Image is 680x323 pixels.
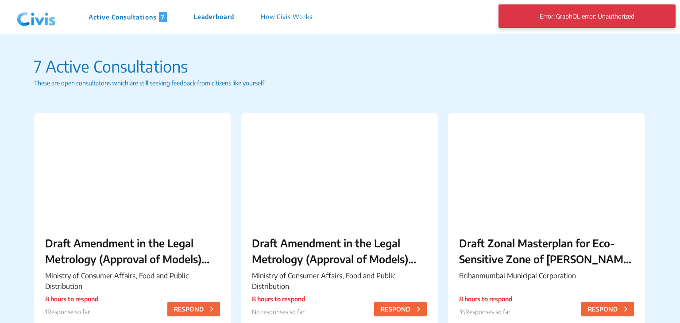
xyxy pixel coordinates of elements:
button: RESPOND [581,302,634,316]
p: Brihanmumbai Municipal Corporation [459,270,634,281]
p: Error: GraphQL error: Unauthorized [510,8,665,24]
button: RESPOND [167,302,220,316]
p: 1 [45,307,98,316]
p: These are open consultatons which are still seeking feedback from citizens like yourself [34,78,646,88]
span: Responses so far [465,308,510,315]
p: 8 hours to respond [459,294,512,304]
p: How Civis Works [261,12,313,22]
p: Draft Zonal Masterplan for Eco- Sensitive Zone of [PERSON_NAME][GEOGRAPHIC_DATA] [459,235,634,267]
span: 7 [159,12,167,22]
p: Active Consultations [89,12,167,22]
p: 8 hours to respond [45,294,98,304]
img: navlogo.png [13,4,59,31]
p: Ministry of Consumer Affairs, Food and Public Distribution [45,270,220,292]
button: RESPOND [374,302,427,316]
p: Draft Amendment in the Legal Metrology (Approval of Models) Rules, 2011 [45,235,220,267]
p: Ministry of Consumer Affairs, Food and Public Distribution [252,270,427,292]
p: Leaderboard [193,12,234,22]
p: 8 hours to respond [252,294,305,304]
p: Draft Amendment in the Legal Metrology (Approval of Models) Rules, 2011 [252,235,427,267]
span: Response so far [47,308,90,315]
p: 35 [459,307,512,316]
p: 7 Active Consultations [34,54,646,78]
span: No responses so far [252,308,305,315]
